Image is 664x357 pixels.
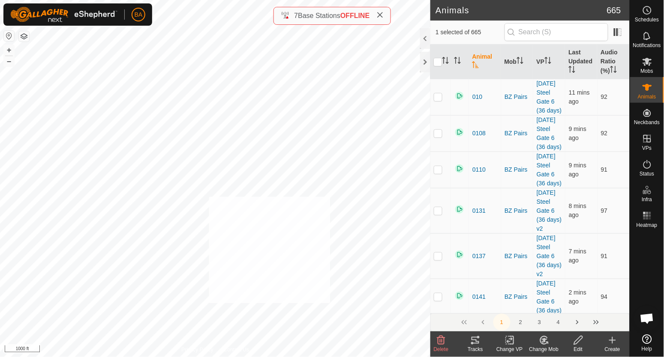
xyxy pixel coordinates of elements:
span: VPs [642,146,652,151]
th: Mob [501,45,533,79]
img: returning on [454,250,465,260]
span: 24 Sept 2025, 6:58 am [569,125,586,141]
th: Animal [469,45,501,79]
th: Last Updated [565,45,598,79]
img: returning on [454,291,465,301]
button: 3 [531,314,548,331]
span: 24 Sept 2025, 6:56 am [569,89,590,105]
span: 91 [601,166,608,173]
span: 94 [601,293,608,300]
th: Audio Ratio (%) [598,45,630,79]
div: BZ Pairs [505,206,530,215]
p-sorticon: Activate to sort [569,67,576,74]
button: Map Layers [19,31,29,42]
span: 24 Sept 2025, 6:58 am [569,162,586,178]
a: Help [630,331,664,355]
span: Status [640,171,654,176]
span: 1 selected of 665 [436,28,504,37]
button: Reset Map [4,31,14,41]
img: returning on [454,127,465,137]
div: Open chat [634,306,660,331]
a: [DATE] Steel Gate 6 (36 days) v2 [537,235,562,277]
div: Create [595,345,630,353]
p-sorticon: Activate to sort [610,67,617,74]
div: Change Mob [527,345,561,353]
button: Last Page [588,314,605,331]
button: 4 [550,314,567,331]
div: BZ Pairs [505,252,530,261]
div: Change VP [493,345,527,353]
img: returning on [454,204,465,214]
span: 0141 [472,292,486,301]
span: 7 [294,12,298,19]
p-sorticon: Activate to sort [517,58,524,65]
button: 1 [493,314,511,331]
span: Heatmap [637,223,658,228]
div: Tracks [458,345,493,353]
span: Neckbands [634,120,660,125]
div: BZ Pairs [505,92,530,101]
p-sorticon: Activate to sort [454,58,461,65]
a: [DATE] Steel Gate 6 (36 days) [537,280,562,314]
span: 92 [601,93,608,100]
span: Base Stations [298,12,340,19]
span: BA [135,10,143,19]
span: 24 Sept 2025, 7:00 am [569,202,586,218]
span: 0137 [472,252,486,261]
span: Notifications [633,43,661,48]
th: VP [533,45,565,79]
a: [DATE] Steel Gate 6 (36 days) [537,80,562,114]
button: + [4,45,14,55]
span: 010 [472,92,482,101]
span: 91 [601,253,608,259]
button: 2 [512,314,529,331]
button: – [4,56,14,66]
span: 24 Sept 2025, 7:00 am [569,248,586,264]
p-sorticon: Activate to sort [442,58,449,65]
p-sorticon: Activate to sort [472,62,479,69]
span: 24 Sept 2025, 7:06 am [569,289,586,305]
h2: Animals [436,5,607,15]
span: Mobs [641,68,653,74]
span: OFFLINE [340,12,370,19]
div: BZ Pairs [505,292,530,301]
span: Animals [638,94,656,99]
img: returning on [454,91,465,101]
span: 665 [607,4,621,17]
div: Edit [561,345,595,353]
a: Contact Us [224,346,249,354]
div: BZ Pairs [505,129,530,138]
span: Delete [434,346,449,352]
a: [DATE] Steel Gate 6 (36 days) v2 [537,189,562,232]
span: 0108 [472,129,486,138]
span: Infra [642,197,652,202]
a: [DATE] Steel Gate 6 (36 days) [537,153,562,187]
p-sorticon: Activate to sort [545,58,552,65]
img: returning on [454,164,465,174]
span: 97 [601,207,608,214]
span: 0131 [472,206,486,215]
span: 92 [601,130,608,137]
span: 0110 [472,165,486,174]
button: Next Page [569,314,586,331]
a: Privacy Policy [181,346,213,354]
span: Help [642,346,652,351]
img: Gallagher Logo [10,7,117,22]
input: Search (S) [505,23,608,41]
a: [DATE] Steel Gate 6 (36 days) [537,116,562,150]
div: BZ Pairs [505,165,530,174]
span: Schedules [635,17,659,22]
